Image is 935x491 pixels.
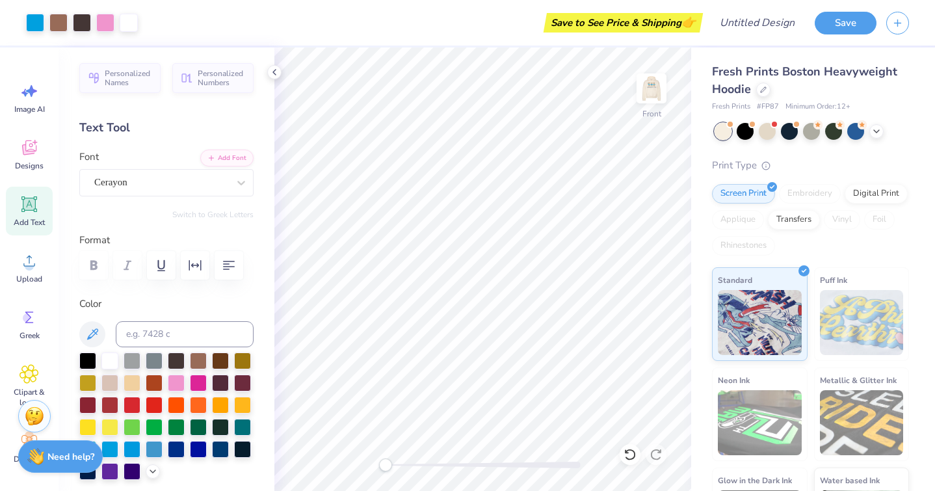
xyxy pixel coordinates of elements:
div: Vinyl [824,210,860,230]
span: # FP87 [757,101,779,113]
img: Standard [718,290,802,355]
button: Switch to Greek Letters [172,209,254,220]
span: Fresh Prints [712,101,750,113]
img: Puff Ink [820,290,904,355]
div: Foil [864,210,895,230]
span: Minimum Order: 12 + [785,101,850,113]
img: Neon Ink [718,390,802,455]
div: Digital Print [845,184,908,204]
div: Transfers [768,210,820,230]
label: Color [79,297,254,312]
span: Personalized Names [105,69,153,87]
label: Format [79,233,254,248]
button: Personalized Names [79,63,161,93]
span: Clipart & logos [8,387,51,408]
div: Text Tool [79,119,254,137]
input: e.g. 7428 c [116,321,254,347]
img: Metallic & Glitter Ink [820,390,904,455]
span: Image AI [14,104,45,114]
div: Applique [712,210,764,230]
span: Puff Ink [820,273,847,287]
span: Neon Ink [718,373,750,387]
span: Glow in the Dark Ink [718,473,792,487]
span: Designs [15,161,44,171]
span: Personalized Numbers [198,69,246,87]
div: Embroidery [779,184,841,204]
div: Save to See Price & Shipping [547,13,700,33]
button: Add Font [200,150,254,166]
div: Front [642,108,661,120]
label: Font [79,150,99,165]
strong: Need help? [47,451,94,463]
span: Fresh Prints Boston Heavyweight Hoodie [712,64,897,97]
input: Untitled Design [709,10,805,36]
div: Rhinestones [712,236,775,256]
span: Greek [20,330,40,341]
span: Standard [718,273,752,287]
div: Accessibility label [379,458,392,471]
span: 👉 [681,14,696,30]
span: Decorate [14,454,45,464]
span: Water based Ink [820,473,880,487]
span: Metallic & Glitter Ink [820,373,897,387]
button: Personalized Numbers [172,63,254,93]
img: Front [639,75,665,101]
div: Screen Print [712,184,775,204]
button: Save [815,12,876,34]
span: Add Text [14,217,45,228]
div: Print Type [712,158,909,173]
span: Upload [16,274,42,284]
